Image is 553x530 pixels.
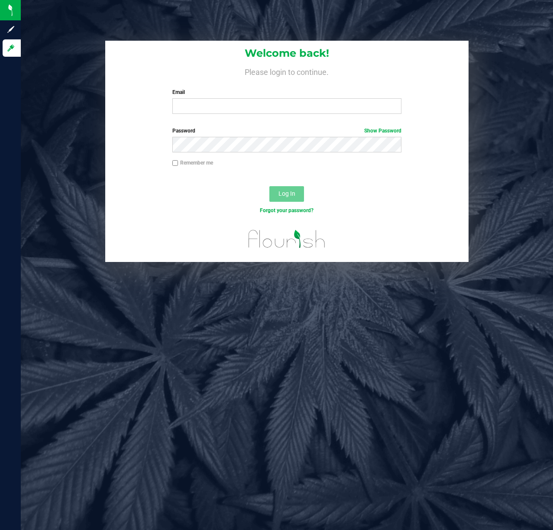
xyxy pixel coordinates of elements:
[269,186,304,202] button: Log In
[105,66,469,76] h4: Please login to continue.
[6,25,15,34] inline-svg: Sign up
[172,159,213,167] label: Remember me
[105,48,469,59] h1: Welcome back!
[172,128,195,134] span: Password
[172,160,178,166] input: Remember me
[364,128,401,134] a: Show Password
[242,223,333,255] img: flourish_logo.svg
[172,88,402,96] label: Email
[260,207,314,213] a: Forgot your password?
[6,44,15,52] inline-svg: Log in
[278,190,295,197] span: Log In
